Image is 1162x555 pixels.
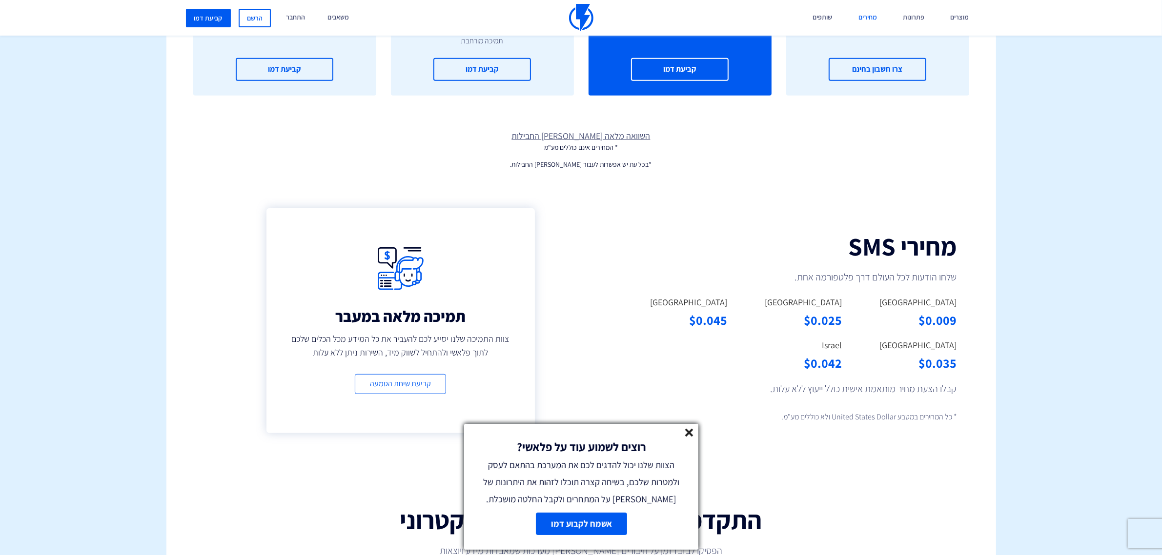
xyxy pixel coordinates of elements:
label: [GEOGRAPHIC_DATA] [880,296,957,309]
a: השוואה מלאה [PERSON_NAME] החבילות [166,130,996,142]
div: $0.025 [742,311,842,329]
a: קביעת דמו [236,58,333,81]
label: [GEOGRAPHIC_DATA] [651,296,728,309]
a: קביעת שיחת הטמעה [355,374,446,394]
p: שלחו הודעות לכל העולם דרך פלטפורמה אחת. [664,270,957,284]
a: קביעת דמו [631,58,729,81]
a: הרשם [239,9,271,27]
a: צרו חשבון בחינם [829,58,926,81]
a: קביעת דמו [433,58,531,81]
a: קביעת דמו [186,9,231,27]
p: * כל המחירים במטבע United States Dollar ולא כוללים מע"מ. [664,410,957,424]
p: קבלו הצעת מחיר מותאמת אישית כולל ייעוץ ללא עלות. [664,382,957,396]
div: $0.042 [742,354,842,372]
p: צוות התמיכה שלנו יסייע לכם להעביר את כל המידע מכל הכלים שלכם לתוך פלאשי ולהתחיל לשווק מיד, השירות... [286,332,515,359]
h2: מחירי SMS [628,233,957,260]
h2: התקדמו הרבה מעבר לדיוור אלקטרוני [322,506,840,534]
div: $0.035 [857,354,957,372]
p: * המחירים אינם כוללים מע"מ [166,142,996,152]
label: Israel [822,339,842,352]
li: תמיכה מורחבת [406,36,559,47]
div: $0.009 [857,311,957,329]
label: [GEOGRAPHIC_DATA] [880,339,957,352]
label: [GEOGRAPHIC_DATA] [765,296,842,309]
p: *בכל עת יש אפשרות לעבור [PERSON_NAME] החבילות. [166,159,996,169]
div: $0.045 [628,311,728,329]
h3: תמיכה מלאה במעבר [286,308,515,325]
